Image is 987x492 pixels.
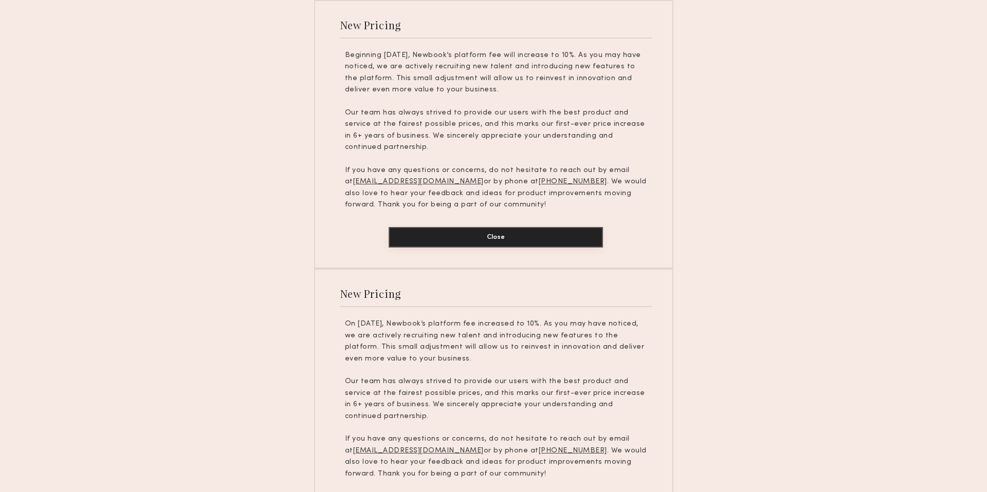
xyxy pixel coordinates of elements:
u: [PHONE_NUMBER] [539,447,607,454]
div: New Pricing [340,287,401,300]
p: If you have any questions or concerns, do not hesitate to reach out by email at or by phone at . ... [345,165,647,211]
p: Our team has always strived to provide our users with the best product and service at the fairest... [345,107,647,154]
p: On [DATE], Newbook’s platform fee increased to 10%. As you may have noticed, we are actively recr... [345,318,647,365]
div: New Pricing [340,18,401,32]
u: [EMAIL_ADDRESS][DOMAIN_NAME] [353,178,484,185]
p: Our team has always strived to provide our users with the best product and service at the fairest... [345,376,647,422]
p: Beginning [DATE], Newbook’s platform fee will increase to 10%. As you may have noticed, we are ac... [345,50,647,96]
button: Close [389,227,603,248]
p: If you have any questions or concerns, do not hesitate to reach out by email at or by phone at . ... [345,433,647,480]
u: [EMAIL_ADDRESS][DOMAIN_NAME] [353,447,484,454]
u: [PHONE_NUMBER] [539,178,607,185]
